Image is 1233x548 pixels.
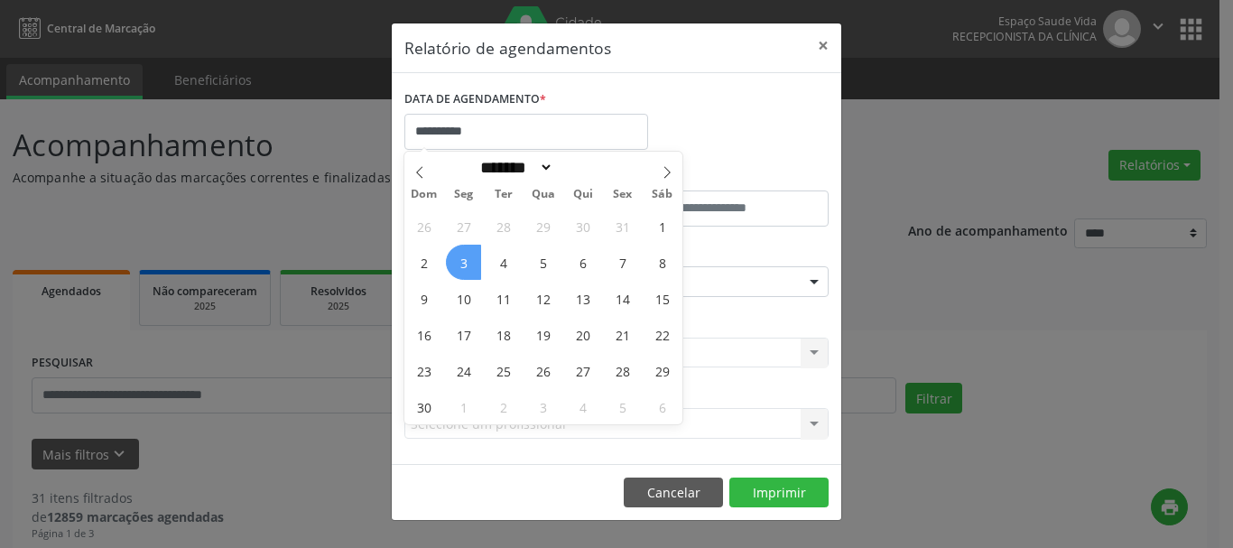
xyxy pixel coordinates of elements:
[525,245,561,280] span: Novembro 5, 2025
[486,281,521,316] span: Novembro 11, 2025
[486,353,521,388] span: Novembro 25, 2025
[446,245,481,280] span: Novembro 3, 2025
[729,478,829,508] button: Imprimir
[446,209,481,244] span: Outubro 27, 2025
[624,478,723,508] button: Cancelar
[643,189,682,200] span: Sáb
[406,353,441,388] span: Novembro 23, 2025
[644,245,680,280] span: Novembro 8, 2025
[565,389,600,424] span: Dezembro 4, 2025
[525,353,561,388] span: Novembro 26, 2025
[525,281,561,316] span: Novembro 12, 2025
[565,245,600,280] span: Novembro 6, 2025
[486,317,521,352] span: Novembro 18, 2025
[404,189,444,200] span: Dom
[565,353,600,388] span: Novembro 27, 2025
[553,158,613,177] input: Year
[644,389,680,424] span: Dezembro 6, 2025
[446,353,481,388] span: Novembro 24, 2025
[406,209,441,244] span: Outubro 26, 2025
[525,209,561,244] span: Outubro 29, 2025
[525,389,561,424] span: Dezembro 3, 2025
[605,389,640,424] span: Dezembro 5, 2025
[444,189,484,200] span: Seg
[486,245,521,280] span: Novembro 4, 2025
[406,317,441,352] span: Novembro 16, 2025
[406,245,441,280] span: Novembro 2, 2025
[605,281,640,316] span: Novembro 14, 2025
[805,23,841,68] button: Close
[603,189,643,200] span: Sex
[486,389,521,424] span: Dezembro 2, 2025
[644,353,680,388] span: Novembro 29, 2025
[644,209,680,244] span: Novembro 1, 2025
[621,163,829,190] label: ATÉ
[484,189,524,200] span: Ter
[446,389,481,424] span: Dezembro 1, 2025
[605,317,640,352] span: Novembro 21, 2025
[404,86,546,114] label: DATA DE AGENDAMENTO
[446,317,481,352] span: Novembro 17, 2025
[524,189,563,200] span: Qua
[404,36,611,60] h5: Relatório de agendamentos
[563,189,603,200] span: Qui
[406,389,441,424] span: Novembro 30, 2025
[474,158,553,177] select: Month
[525,317,561,352] span: Novembro 19, 2025
[644,281,680,316] span: Novembro 15, 2025
[644,317,680,352] span: Novembro 22, 2025
[605,353,640,388] span: Novembro 28, 2025
[486,209,521,244] span: Outubro 28, 2025
[565,317,600,352] span: Novembro 20, 2025
[605,245,640,280] span: Novembro 7, 2025
[565,281,600,316] span: Novembro 13, 2025
[406,281,441,316] span: Novembro 9, 2025
[565,209,600,244] span: Outubro 30, 2025
[446,281,481,316] span: Novembro 10, 2025
[605,209,640,244] span: Outubro 31, 2025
